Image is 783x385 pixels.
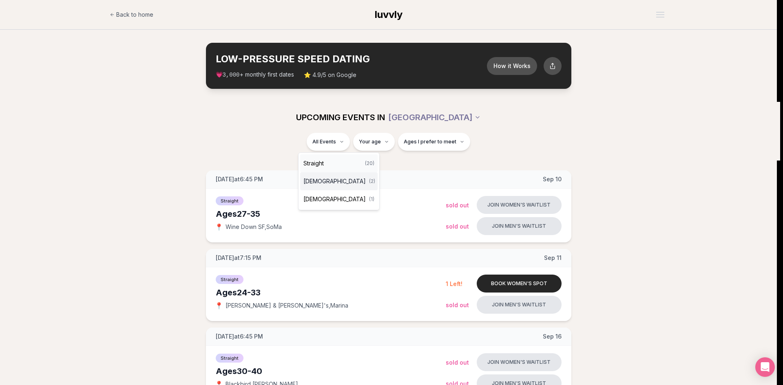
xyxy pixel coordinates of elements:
span: Straight [303,159,324,167]
span: ( 2 ) [369,178,375,185]
span: ( 1 ) [369,196,374,202]
span: ( 20 ) [365,160,374,167]
span: [DEMOGRAPHIC_DATA] [303,195,366,203]
span: [DEMOGRAPHIC_DATA] [303,177,366,185]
